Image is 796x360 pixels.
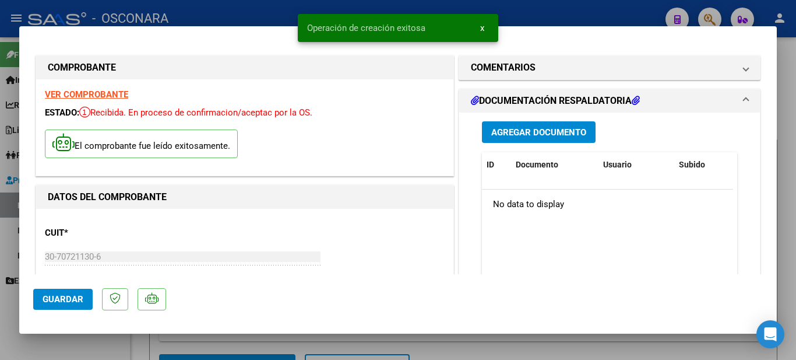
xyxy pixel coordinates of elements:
[459,113,760,355] div: DOCUMENTACIÓN RESPALDATORIA
[674,152,732,177] datatable-header-cell: Subido
[471,61,536,75] h1: COMENTARIOS
[79,107,312,118] span: Recibida. En proceso de confirmacion/aceptac por la OS.
[679,160,705,169] span: Subido
[45,130,238,158] p: El comprobante fue leído exitosamente.
[459,56,760,79] mat-expansion-panel-header: COMENTARIOS
[48,62,116,73] strong: COMPROBANTE
[511,152,598,177] datatable-header-cell: Documento
[603,160,632,169] span: Usuario
[482,152,511,177] datatable-header-cell: ID
[598,152,674,177] datatable-header-cell: Usuario
[45,89,128,100] a: VER COMPROBANTE
[732,152,791,177] datatable-header-cell: Acción
[459,89,760,113] mat-expansion-panel-header: DOCUMENTACIÓN RESPALDATORIA
[480,23,484,33] span: x
[471,18,494,39] button: x
[482,121,596,143] button: Agregar Documento
[471,94,640,108] h1: DOCUMENTACIÓN RESPALDATORIA
[482,190,733,219] div: No data to display
[487,160,494,169] span: ID
[33,289,93,310] button: Guardar
[516,160,558,169] span: Documento
[48,191,167,202] strong: DATOS DEL COMPROBANTE
[756,320,784,348] div: Open Intercom Messenger
[307,22,425,34] span: Operación de creación exitosa
[45,226,165,240] p: CUIT
[43,294,83,305] span: Guardar
[45,107,79,118] span: ESTADO:
[491,127,586,138] span: Agregar Documento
